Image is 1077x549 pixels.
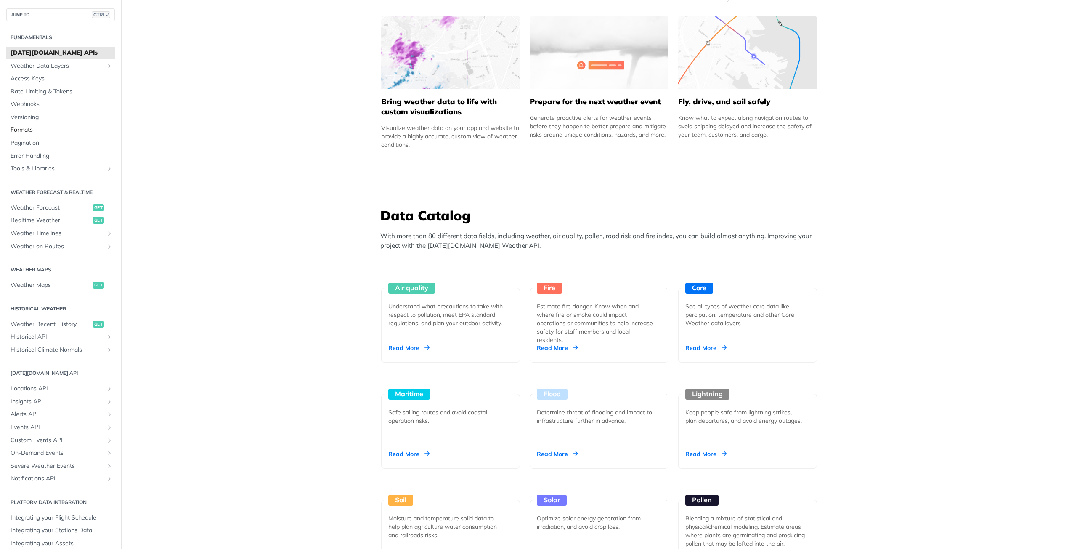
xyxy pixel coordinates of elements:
[6,188,115,196] h2: Weather Forecast & realtime
[537,514,655,531] div: Optimize solar energy generation from irradiation, and avoid crop loss.
[11,423,104,432] span: Events API
[6,111,115,124] a: Versioning
[537,408,655,425] div: Determine threat of flooding and impact to infrastructure further in advance.
[381,16,520,89] img: 4463876-group-4982x.svg
[11,139,113,147] span: Pagination
[11,229,104,238] span: Weather Timelines
[11,436,104,445] span: Custom Events API
[6,331,115,343] a: Historical APIShow subpages for Historical API
[6,318,115,331] a: Weather Recent Historyget
[106,463,113,469] button: Show subpages for Severe Weather Events
[537,450,578,458] div: Read More
[106,385,113,392] button: Show subpages for Locations API
[11,526,113,535] span: Integrating your Stations Data
[106,230,113,237] button: Show subpages for Weather Timelines
[106,398,113,405] button: Show subpages for Insights API
[106,450,113,456] button: Show subpages for On-Demand Events
[6,162,115,175] a: Tools & LibrariesShow subpages for Tools & Libraries
[6,344,115,356] a: Historical Climate NormalsShow subpages for Historical Climate Normals
[685,389,729,400] div: Lightning
[388,514,506,539] div: Moisture and temperature solid data to help plan agriculture water consumption and railroads risks.
[11,514,113,522] span: Integrating your Flight Schedule
[6,124,115,136] a: Formats
[685,514,810,548] div: Blending a mixture of statistical and physical/chemical modeling. Estimate areas where plants are...
[685,344,727,352] div: Read More
[6,305,115,313] h2: Historical Weather
[678,114,817,139] div: Know what to expect along navigation routes to avoid shipping delayed and increase the safety of ...
[11,164,104,173] span: Tools & Libraries
[685,495,719,506] div: Pollen
[388,389,430,400] div: Maritime
[678,16,817,89] img: 994b3d6-mask-group-32x.svg
[6,85,115,98] a: Rate Limiting & Tokens
[6,214,115,227] a: Realtime Weatherget
[380,206,822,225] h3: Data Catalog
[11,100,113,109] span: Webhooks
[106,475,113,482] button: Show subpages for Notifications API
[93,321,104,328] span: get
[11,242,104,251] span: Weather on Routes
[388,283,435,294] div: Air quality
[6,279,115,292] a: Weather Mapsget
[106,165,113,172] button: Show subpages for Tools & Libraries
[11,204,91,212] span: Weather Forecast
[378,257,523,363] a: Air quality Understand what precautions to take with respect to pollution, meet EPA standard regu...
[11,385,104,393] span: Locations API
[6,60,115,72] a: Weather Data LayersShow subpages for Weather Data Layers
[11,462,104,470] span: Severe Weather Events
[6,202,115,214] a: Weather Forecastget
[381,97,520,117] h5: Bring weather data to life with custom visualizations
[106,437,113,444] button: Show subpages for Custom Events API
[6,408,115,421] a: Alerts APIShow subpages for Alerts API
[6,266,115,273] h2: Weather Maps
[11,410,104,419] span: Alerts API
[685,450,727,458] div: Read More
[6,240,115,253] a: Weather on RoutesShow subpages for Weather on Routes
[6,8,115,21] button: JUMP TOCTRL-/
[526,257,672,363] a: Fire Estimate fire danger. Know when and where fire or smoke could impact operations or communiti...
[11,475,104,483] span: Notifications API
[378,363,523,469] a: Maritime Safe sailing routes and avoid coastal operation risks. Read More
[537,283,562,294] div: Fire
[6,150,115,162] a: Error Handling
[93,217,104,224] span: get
[6,98,115,111] a: Webhooks
[11,281,91,289] span: Weather Maps
[530,16,668,89] img: 2c0a313-group-496-12x.svg
[106,424,113,431] button: Show subpages for Events API
[11,333,104,341] span: Historical API
[530,97,668,107] h5: Prepare for the next weather event
[6,421,115,434] a: Events APIShow subpages for Events API
[6,72,115,85] a: Access Keys
[530,114,668,139] div: Generate proactive alerts for weather events before they happen to better prepare and mitigate ri...
[106,334,113,340] button: Show subpages for Historical API
[381,124,520,149] div: Visualize weather data on your app and website to provide a highly accurate, custom view of weath...
[93,282,104,289] span: get
[380,231,822,250] p: With more than 80 different data fields, including weather, air quality, pollen, road risk and fi...
[11,346,104,354] span: Historical Climate Normals
[106,411,113,418] button: Show subpages for Alerts API
[6,137,115,149] a: Pagination
[675,363,820,469] a: Lightning Keep people safe from lightning strikes, plan departures, and avoid energy outages. Rea...
[11,113,113,122] span: Versioning
[93,204,104,211] span: get
[11,126,113,134] span: Formats
[92,11,110,18] span: CTRL-/
[11,216,91,225] span: Realtime Weather
[6,472,115,485] a: Notifications APIShow subpages for Notifications API
[537,344,578,352] div: Read More
[388,408,506,425] div: Safe sailing routes and avoid coastal operation risks.
[6,524,115,537] a: Integrating your Stations Data
[11,49,113,57] span: [DATE][DOMAIN_NAME] APIs
[6,382,115,395] a: Locations APIShow subpages for Locations API
[537,302,655,344] div: Estimate fire danger. Know when and where fire or smoke could impact operations or communities to...
[675,257,820,363] a: Core See all types of weather core data like percipation, temperature and other Core Weather data...
[11,152,113,160] span: Error Handling
[106,243,113,250] button: Show subpages for Weather on Routes
[6,460,115,472] a: Severe Weather EventsShow subpages for Severe Weather Events
[6,512,115,524] a: Integrating your Flight Schedule
[11,74,113,83] span: Access Keys
[11,62,104,70] span: Weather Data Layers
[106,63,113,69] button: Show subpages for Weather Data Layers
[685,408,803,425] div: Keep people safe from lightning strikes, plan departures, and avoid energy outages.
